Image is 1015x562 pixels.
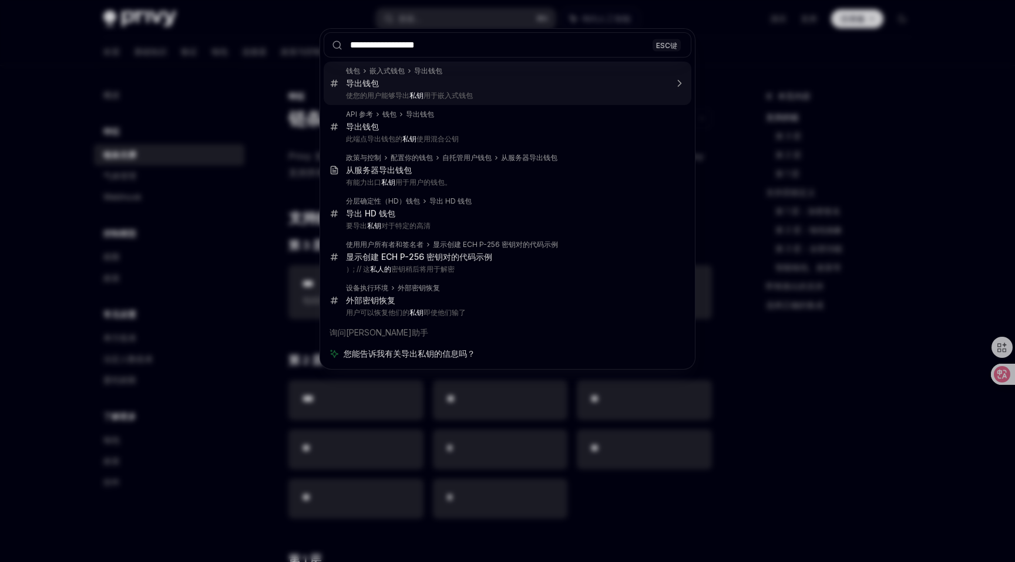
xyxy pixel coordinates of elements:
font: 钱包 [346,66,360,75]
font: 询问[PERSON_NAME]助手 [330,327,428,337]
font: 要导出 [346,221,367,230]
font: 导出钱包 [414,66,442,75]
font: 设备执行环境 [346,283,388,292]
font: 外部密钥恢复 [398,283,440,292]
font: 使用用户所有者和签名者 [346,240,424,249]
font: 私钥 [402,134,416,143]
font: 政策与控制 [346,153,381,162]
font: 使您的用户能够导出 [346,91,409,100]
font: 对于特定的高清 [381,221,431,230]
font: 私钥 [409,308,424,317]
font: 您能告诉我有关导出私钥的信息吗？ [344,348,475,358]
font: 从服务器导出钱包 [501,153,557,162]
font: 外部密钥恢复 [346,295,395,305]
font: 嵌入式钱包 [369,66,405,75]
font: 此端点导出钱包的 [346,134,402,143]
font: 用户可以恢复他们的 [346,308,409,317]
font: 私钥 [409,91,424,100]
font: ESC键 [656,40,677,49]
font: 导出钱包 [406,110,434,119]
font: 密钥稍后将用于解密 [391,265,455,273]
font: 显示创建 ECH P-256 密钥对的代码示例 [346,252,492,262]
font: 钱包 [382,110,396,119]
font: 导出钱包 [346,78,379,88]
font: 有能力出口 [346,178,381,187]
font: 即使他们输了 [424,308,466,317]
font: 私钥 [381,178,395,187]
font: API 参考 [346,110,373,119]
font: 显示创建 ECH P-256 密钥对的代码示例 [433,240,558,249]
font: 使用混合公钥 [416,134,459,143]
font: 分层确定性（HD）钱包 [346,197,420,205]
font: 配置你的钱包 [391,153,433,162]
font: ）; // 这 [346,265,370,273]
font: 导出钱包 [346,121,379,131]
font: 导出 HD 钱包 [346,208,395,218]
font: 用于用户的钱包。 [395,178,452,187]
font: 私人的 [370,265,391,273]
font: 自托管用户钱包 [442,153,492,162]
font: 导出 HD 钱包 [429,197,472,205]
font: 用于嵌入式钱包 [424,91,473,100]
font: 从服务器导出钱包 [346,165,412,175]
font: 私钥 [367,221,381,230]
